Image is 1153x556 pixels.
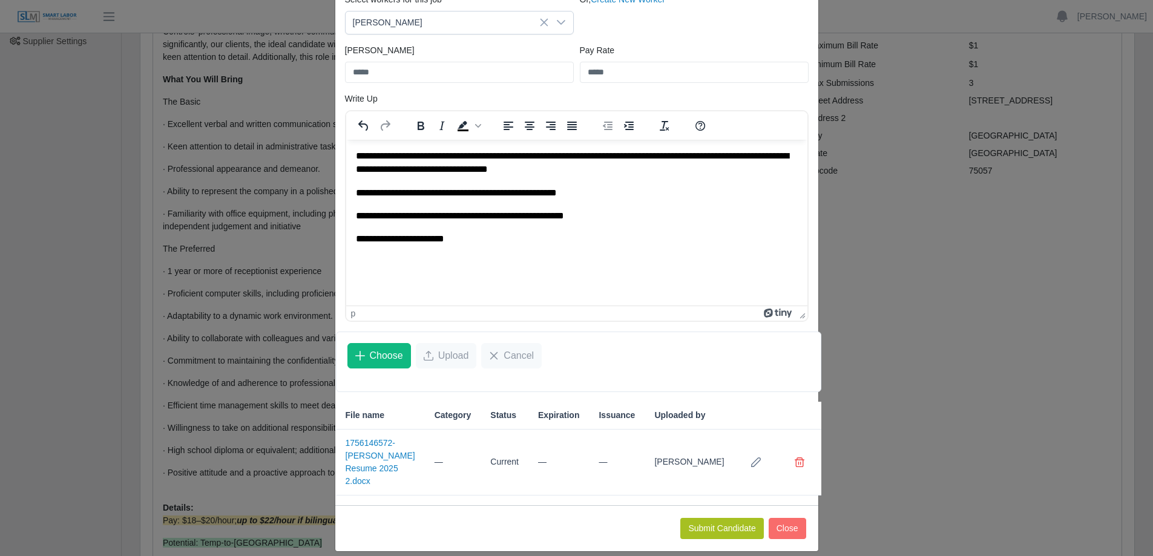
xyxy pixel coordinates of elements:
[744,450,768,474] button: Row Edit
[481,430,528,495] td: Current
[519,117,540,134] button: Align center
[353,117,374,134] button: Undo
[453,117,483,134] div: Background color Black
[619,117,639,134] button: Increase indent
[370,348,403,363] span: Choose
[787,450,812,474] button: Delete file
[345,44,415,57] label: [PERSON_NAME]
[347,343,411,368] button: Choose
[645,430,734,495] td: [PERSON_NAME]
[432,117,452,134] button: Italic
[654,409,705,422] span: Uploaded by
[435,409,471,422] span: Category
[346,140,807,306] iframe: Rich Text Area
[597,117,618,134] button: Decrease indent
[690,117,711,134] button: Help
[795,306,807,321] div: Press the Up and Down arrow keys to resize the editor.
[351,309,356,318] div: p
[375,117,395,134] button: Redo
[346,11,549,34] span: Gabriela Ibarra
[528,430,589,495] td: —
[654,117,675,134] button: Clear formatting
[425,430,481,495] td: —
[540,117,561,134] button: Align right
[345,93,378,105] label: Write Up
[680,518,763,539] button: Submit Candidate
[490,409,516,422] span: Status
[769,518,806,539] button: Close
[346,409,385,422] span: File name
[504,348,534,363] span: Cancel
[481,343,542,368] button: Cancel
[764,309,794,318] a: Powered by Tiny
[438,348,469,363] span: Upload
[416,343,477,368] button: Upload
[346,438,415,486] a: 1756146572-[PERSON_NAME] Resume 2025 2.docx
[589,430,645,495] td: —
[599,409,635,422] span: Issuance
[562,117,582,134] button: Justify
[538,409,579,422] span: Expiration
[580,44,615,57] label: Pay Rate
[410,117,431,134] button: Bold
[498,117,519,134] button: Align left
